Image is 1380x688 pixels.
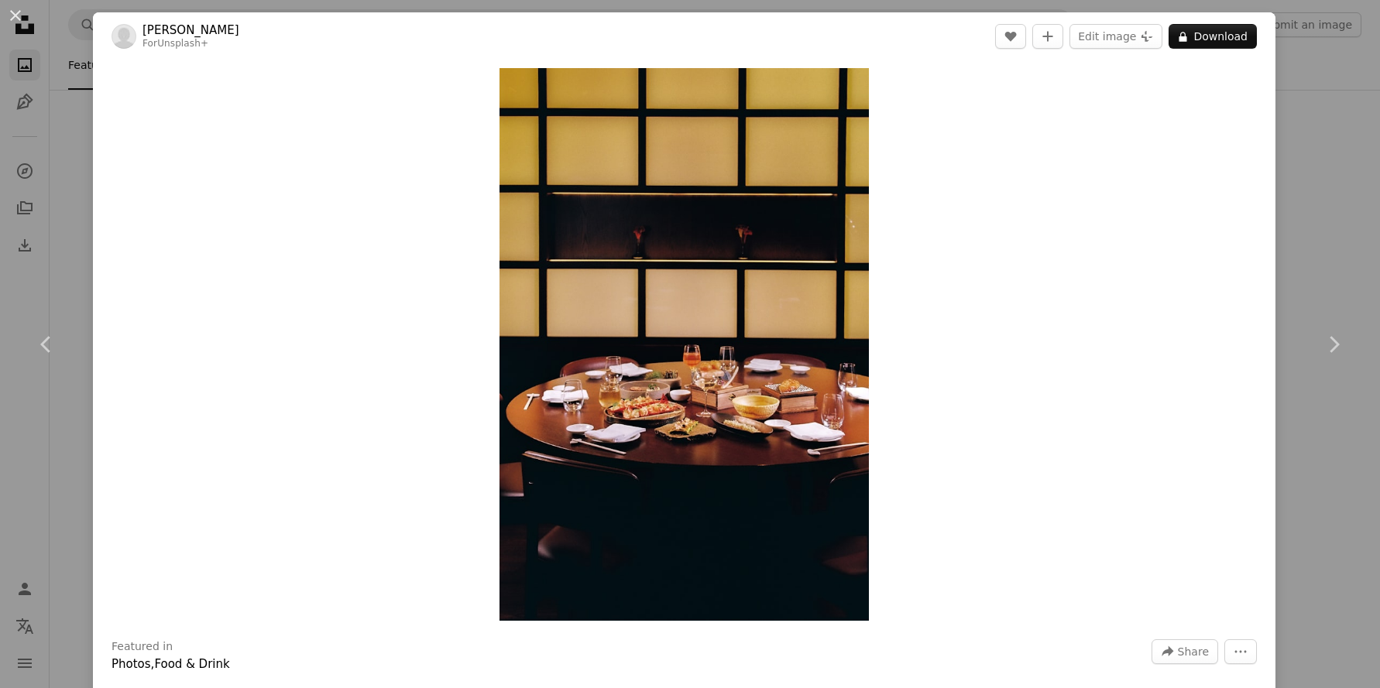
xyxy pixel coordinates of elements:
[151,657,155,671] span: ,
[499,68,870,621] img: Round dining table set with various dishes and drinks.
[995,24,1026,49] button: Like
[1152,639,1218,664] button: Share this image
[499,68,870,621] button: Zoom in on this image
[154,657,229,671] a: Food & Drink
[112,639,173,655] h3: Featured in
[142,22,239,38] a: [PERSON_NAME]
[1169,24,1257,49] button: Download
[1224,639,1257,664] button: More Actions
[157,38,208,49] a: Unsplash+
[142,38,239,50] div: For
[1287,270,1380,419] a: Next
[112,657,151,671] a: Photos
[1032,24,1063,49] button: Add to Collection
[112,24,136,49] img: Go to Daniel Neuhaus's profile
[1069,24,1162,49] button: Edit image
[1178,640,1209,663] span: Share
